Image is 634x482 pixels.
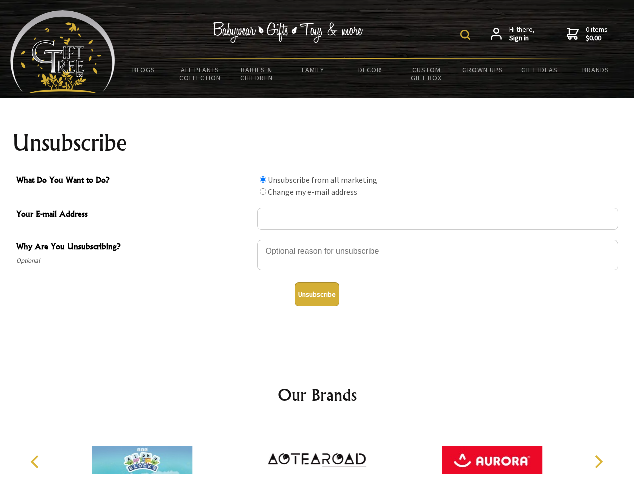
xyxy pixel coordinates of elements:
label: Change my e-mail address [268,187,357,197]
span: Hi there, [509,25,535,43]
img: Babywear - Gifts - Toys & more [213,22,363,43]
span: Why Are You Unsubscribing? [16,240,252,255]
button: Unsubscribe [295,282,339,306]
input: Your E-mail Address [257,208,618,230]
a: Babies & Children [228,59,285,88]
a: Hi there,Sign in [491,25,535,43]
strong: $0.00 [586,34,608,43]
a: Custom Gift Box [398,59,455,88]
h1: Unsubscribe [12,131,622,155]
button: Next [587,451,609,473]
span: Your E-mail Address [16,208,252,222]
span: What Do You Want to Do? [16,174,252,188]
img: product search [460,30,470,40]
input: What Do You Want to Do? [260,188,266,195]
img: Babyware - Gifts - Toys and more... [10,10,115,93]
textarea: Why Are You Unsubscribing? [257,240,618,270]
strong: Sign in [509,34,535,43]
a: BLOGS [115,59,172,80]
input: What Do You Want to Do? [260,176,266,183]
label: Unsubscribe from all marketing [268,175,377,185]
a: 0 items$0.00 [567,25,608,43]
a: Brands [568,59,624,80]
h2: Our Brands [20,383,614,407]
a: Gift Ideas [511,59,568,80]
a: All Plants Collection [172,59,229,88]
a: Family [285,59,342,80]
span: 0 items [586,25,608,43]
a: Decor [341,59,398,80]
a: Grown Ups [454,59,511,80]
span: Optional [16,255,252,267]
button: Previous [25,451,47,473]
